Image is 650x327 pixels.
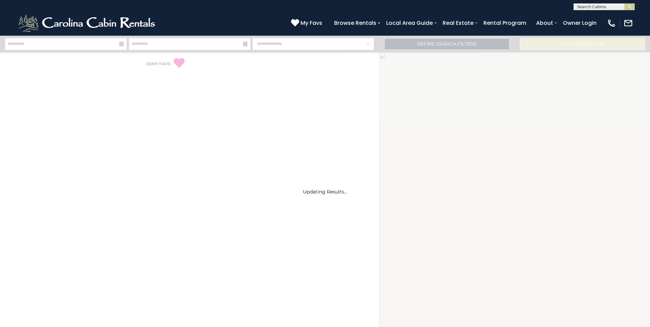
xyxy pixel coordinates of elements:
img: mail-regular-white.png [623,18,633,28]
a: Local Area Guide [383,17,436,29]
a: Browse Rentals [331,17,380,29]
a: About [533,17,557,29]
a: Owner Login [560,17,600,29]
a: Real Estate [439,17,477,29]
a: Rental Program [480,17,530,29]
span: My Favs [301,19,322,27]
img: White-1-2.png [17,13,158,33]
img: phone-regular-white.png [607,18,616,28]
a: My Favs [291,19,324,28]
